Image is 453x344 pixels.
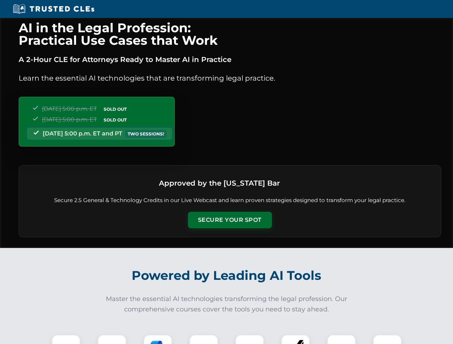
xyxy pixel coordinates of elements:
[101,116,129,124] span: SOLD OUT
[19,54,441,65] p: A 2-Hour CLE for Attorneys Ready to Master AI in Practice
[19,72,441,84] p: Learn the essential AI technologies that are transforming legal practice.
[42,116,97,123] span: [DATE] 5:00 p.m. ET
[28,263,425,288] h2: Powered by Leading AI Tools
[101,105,129,113] span: SOLD OUT
[283,174,301,192] img: Logo
[42,105,97,112] span: [DATE] 5:00 p.m. ET
[188,212,272,228] button: Secure Your Spot
[19,21,441,47] h1: AI in the Legal Profession: Practical Use Cases that Work
[28,196,432,205] p: Secure 2.5 General & Technology Credits in our Live Webcast and learn proven strategies designed ...
[101,294,352,315] p: Master the essential AI technologies transforming the legal profession. Our comprehensive courses...
[11,4,96,14] img: Trusted CLEs
[159,177,280,190] h3: Approved by the [US_STATE] Bar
